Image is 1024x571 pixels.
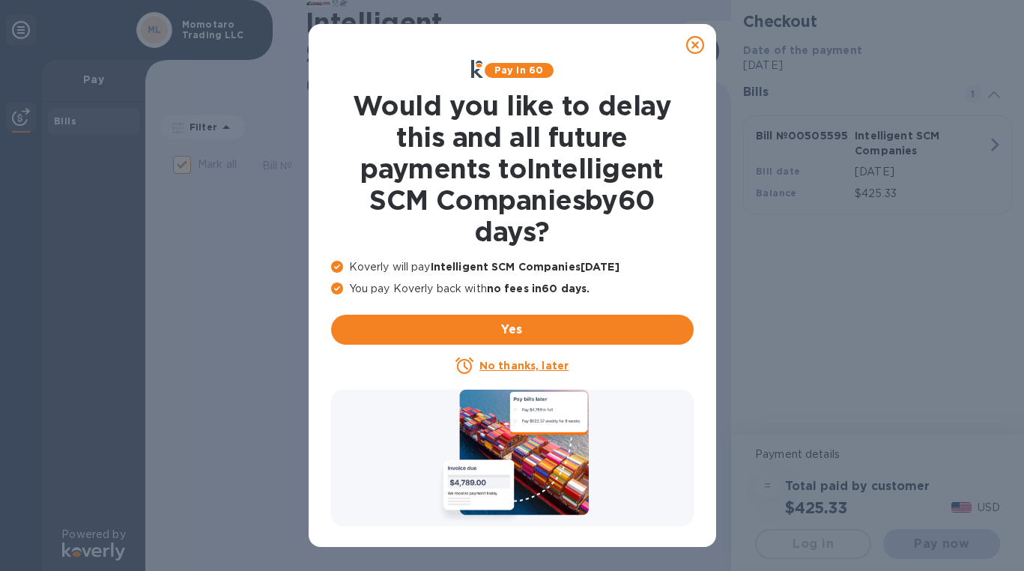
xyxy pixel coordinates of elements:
[343,321,682,339] span: Yes
[331,281,694,297] p: You pay Koverly back with
[487,283,590,294] b: no fees in 60 days .
[494,64,543,76] b: Pay in 60
[431,261,619,273] b: Intelligent SCM Companies [DATE]
[331,315,694,345] button: Yes
[331,90,694,247] h1: Would you like to delay this and all future payments to Intelligent SCM Companies by 60 days ?
[479,360,569,372] u: No thanks, later
[331,259,694,275] p: Koverly will pay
